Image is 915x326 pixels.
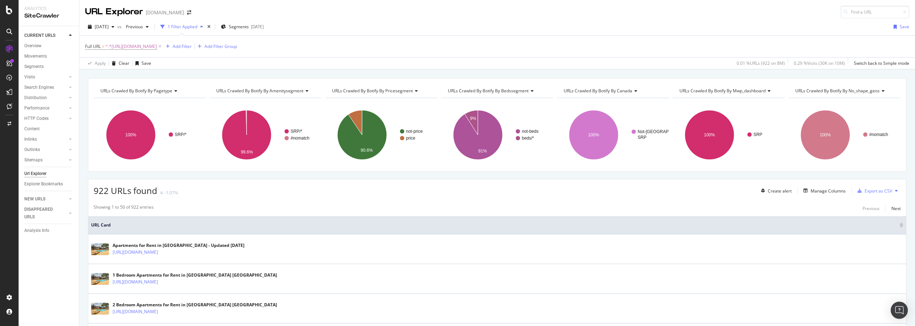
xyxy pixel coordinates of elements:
div: Save [900,24,909,30]
a: Distribution [24,94,67,102]
div: 2 Bedroom Apartments for Rent in [GEOGRAPHIC_DATA] [GEOGRAPHIC_DATA] [113,302,277,308]
a: Outlinks [24,146,67,154]
div: Clear [119,60,129,66]
text: 100% [125,132,137,137]
button: Export as CSV [855,185,892,196]
button: Apply [85,58,106,69]
button: Next [891,204,901,213]
div: 0.01 % URLs ( 922 on 8M ) [737,60,785,66]
text: 100% [588,132,599,137]
div: SiteCrawler [24,12,73,20]
span: Full URL [85,43,101,49]
text: 91% [478,149,487,154]
text: not-price [406,129,423,134]
span: URLs Crawled By Botify By no_shape_geos [795,88,880,94]
div: Add Filter [173,43,192,49]
button: 1 Filter Applied [158,21,206,33]
h4: URLs Crawled By Botify By mwp_dashboard [678,85,778,97]
div: A chart. [673,104,784,166]
div: Next [891,205,901,211]
a: Analysis Info [24,227,74,234]
text: 99.6% [241,150,253,155]
a: DISAPPEARED URLS [24,206,67,221]
img: main image [91,273,109,285]
span: URLs Crawled By Botify By pricesegment [332,88,413,94]
span: URLs Crawled By Botify By mwp_dashboard [679,88,766,94]
svg: A chart. [441,104,553,166]
svg: A chart. [94,104,206,166]
div: NEW URLS [24,195,45,203]
a: HTTP Codes [24,115,67,122]
a: [URL][DOMAIN_NAME] [113,278,158,286]
div: Open Intercom Messenger [891,302,908,319]
span: 922 URLs found [94,185,157,196]
text: not-beds [522,129,539,134]
a: Movements [24,53,74,60]
div: Url Explorer [24,170,46,177]
div: Analysis Info [24,227,49,234]
a: Inlinks [24,136,67,143]
svg: A chart. [209,104,322,166]
div: Manage Columns [811,188,846,194]
span: = [102,43,104,49]
div: Movements [24,53,47,60]
text: price [406,136,415,141]
div: 0.29 % Visits ( 30K on 10M ) [794,60,845,66]
button: Manage Columns [801,186,846,195]
div: [DATE] [251,24,264,30]
div: Visits [24,73,35,81]
svg: A chart. [788,104,900,166]
img: main image [91,243,109,255]
h4: URLs Crawled By Botify By pagetype [99,85,199,97]
button: Add Filter Group [195,42,237,51]
button: Switch back to Simple mode [851,58,909,69]
button: Save [133,58,151,69]
a: Performance [24,104,67,112]
div: Add Filter Group [204,43,237,49]
span: Segments [229,24,249,30]
text: 90.6% [361,148,373,153]
h4: URLs Crawled By Botify By no_shape_geos [794,85,894,97]
button: [DATE] [85,21,117,33]
text: #nomatch [291,136,310,141]
span: URLs Crawled By Botify By bedssegment [448,88,529,94]
div: 1 Filter Applied [168,24,197,30]
div: Overview [24,42,41,50]
span: Previous [123,24,143,30]
text: SRP/* [291,129,302,134]
a: Sitemaps [24,156,67,164]
div: Export as CSV [865,188,892,194]
span: URLs Crawled By Botify By pagetype [100,88,172,94]
a: Visits [24,73,67,81]
button: Previous [123,21,152,33]
div: DISAPPEARED URLS [24,206,60,221]
a: [URL][DOMAIN_NAME] [113,308,158,315]
text: SRP/* [175,132,187,137]
a: NEW URLS [24,195,67,203]
div: Distribution [24,94,47,102]
div: A chart. [557,104,668,166]
a: [URL][DOMAIN_NAME] [113,249,158,256]
text: 100% [820,132,831,137]
a: CURRENT URLS [24,32,67,39]
div: Showing 1 to 50 of 922 entries [94,204,154,213]
div: [DOMAIN_NAME] [146,9,184,16]
span: ^.*[URL][DOMAIN_NAME] [105,42,157,52]
button: Save [891,21,909,33]
img: Equal [160,192,163,194]
span: URLs Crawled By Botify By amenitysegment [216,88,303,94]
h4: URLs Crawled By Botify By pricesegment [331,85,431,97]
button: Clear [109,58,129,69]
div: Previous [862,205,880,211]
div: URL Explorer [85,6,143,18]
a: Search Engines [24,84,67,91]
text: 100% [704,132,715,137]
h4: URLs Crawled By Botify By amenitysegment [215,85,315,97]
input: Find a URL [841,6,909,18]
div: -1.07% [164,190,178,196]
div: times [206,23,212,30]
div: Create alert [768,188,792,194]
a: Explorer Bookmarks [24,180,74,188]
